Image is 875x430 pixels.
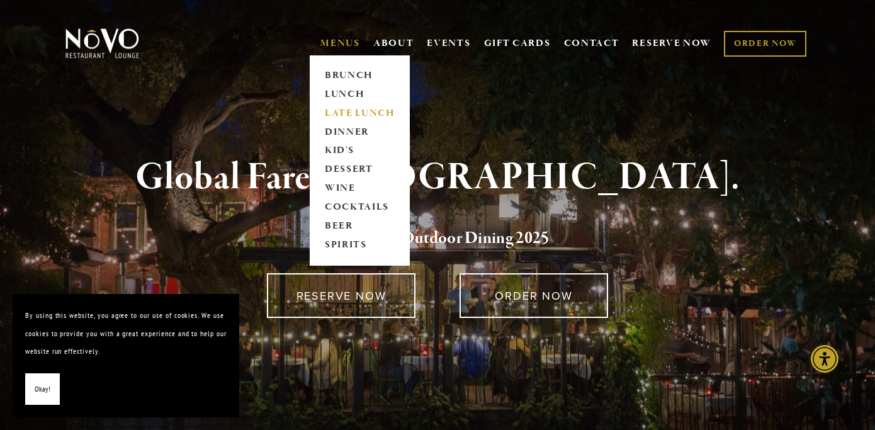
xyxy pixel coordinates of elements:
[427,37,470,50] a: EVENTS
[86,225,790,252] h2: 5
[320,123,399,142] a: DINNER
[135,154,739,201] strong: Global Fare. [GEOGRAPHIC_DATA].
[25,307,227,361] p: By using this website, you agree to our use of cookies. We use cookies to provide you with a grea...
[25,373,60,405] button: Okay!
[811,345,838,373] div: Accessibility Menu
[320,217,399,236] a: BEER
[320,236,399,255] a: SPIRITS
[632,31,711,55] a: RESERVE NOW
[564,31,619,55] a: CONTACT
[460,273,607,318] a: ORDER NOW
[325,227,541,251] a: Voted Best Outdoor Dining 202
[724,31,806,57] a: ORDER NOW
[320,161,399,179] a: DESSERT
[320,198,399,217] a: COCKTAILS
[320,37,360,50] a: MENUS
[320,85,399,104] a: LUNCH
[35,380,50,399] span: Okay!
[63,28,142,59] img: Novo Restaurant &amp; Lounge
[267,273,415,318] a: RESERVE NOW
[320,179,399,198] a: WINE
[484,31,551,55] a: GIFT CARDS
[373,37,414,50] a: ABOUT
[320,104,399,123] a: LATE LUNCH
[320,142,399,161] a: KID'S
[320,66,399,85] a: BRUNCH
[13,294,239,417] section: Cookie banner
